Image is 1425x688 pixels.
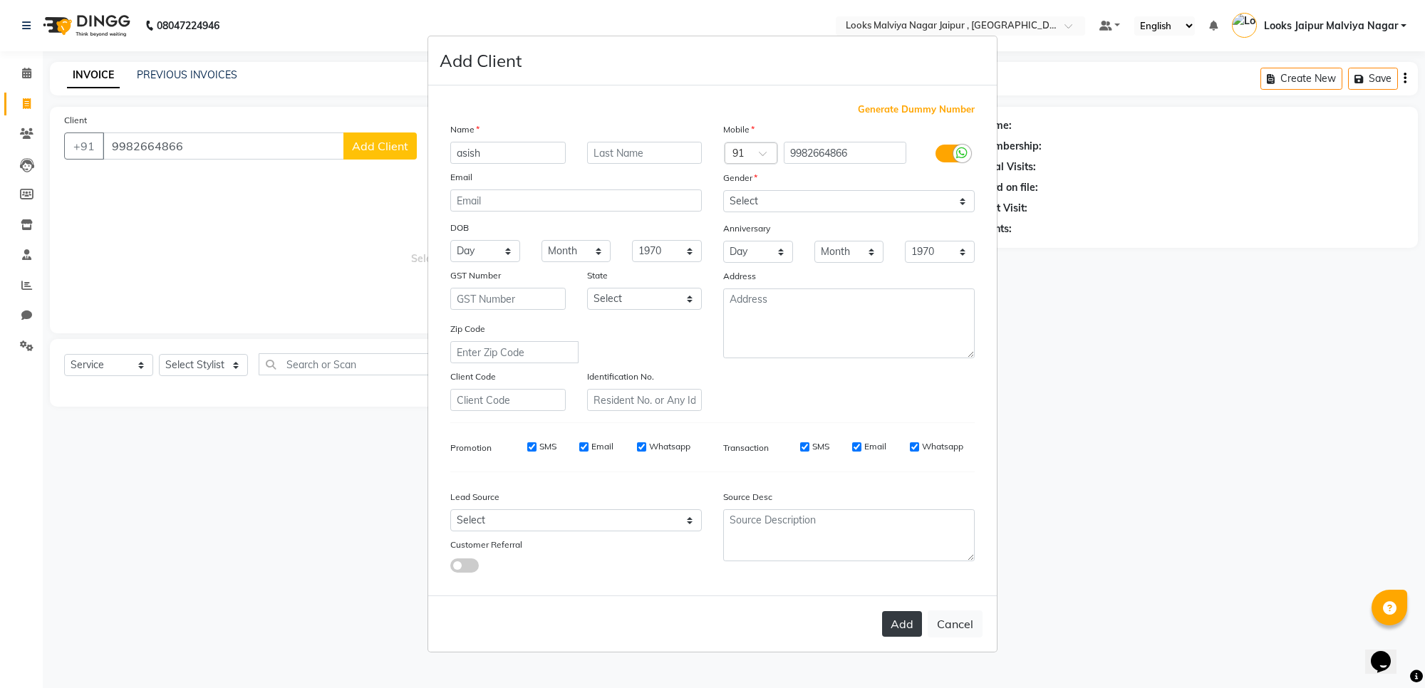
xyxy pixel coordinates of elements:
label: Promotion [450,442,492,454]
input: GST Number [450,288,566,310]
label: Customer Referral [450,538,522,551]
label: GST Number [450,269,501,282]
label: Identification No. [587,370,654,383]
button: Cancel [928,610,983,637]
input: First Name [450,142,566,164]
label: Anniversary [723,222,770,235]
label: Client Code [450,370,496,383]
label: SMS [539,440,556,453]
input: Enter Zip Code [450,341,579,363]
iframe: chat widget [1365,631,1411,674]
input: Resident No. or Any Id [587,389,703,411]
label: Email [450,171,472,184]
label: Zip Code [450,323,485,335]
span: Generate Dummy Number [858,103,975,117]
label: Lead Source [450,491,499,504]
h4: Add Client [440,48,522,73]
label: Email [864,440,886,453]
label: Whatsapp [922,440,963,453]
label: Mobile [723,123,755,136]
label: Gender [723,172,757,184]
label: Transaction [723,442,769,454]
label: Whatsapp [649,440,690,453]
label: Source Desc [723,491,772,504]
input: Last Name [587,142,703,164]
label: Address [723,270,756,283]
input: Email [450,189,702,212]
label: DOB [450,221,469,234]
label: State [587,269,608,282]
input: Mobile [784,142,907,164]
input: Client Code [450,389,566,411]
label: SMS [812,440,829,453]
label: Name [450,123,480,136]
button: Add [882,611,922,637]
label: Email [591,440,613,453]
